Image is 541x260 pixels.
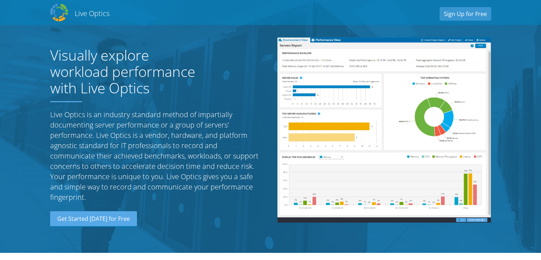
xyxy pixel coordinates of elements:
[75,9,110,18] h2: Live Optics
[50,47,210,96] h1: Visually explore workload performance with Live Optics
[50,109,264,202] p: Live Optics is an industry standard method of impartially documenting server performance or a gro...
[440,7,491,21] a: Sign Up for Free
[277,37,491,223] img: Server Report
[50,4,68,21] img: Dell Dpack
[50,211,137,227] a: Get Started [DATE] for Free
